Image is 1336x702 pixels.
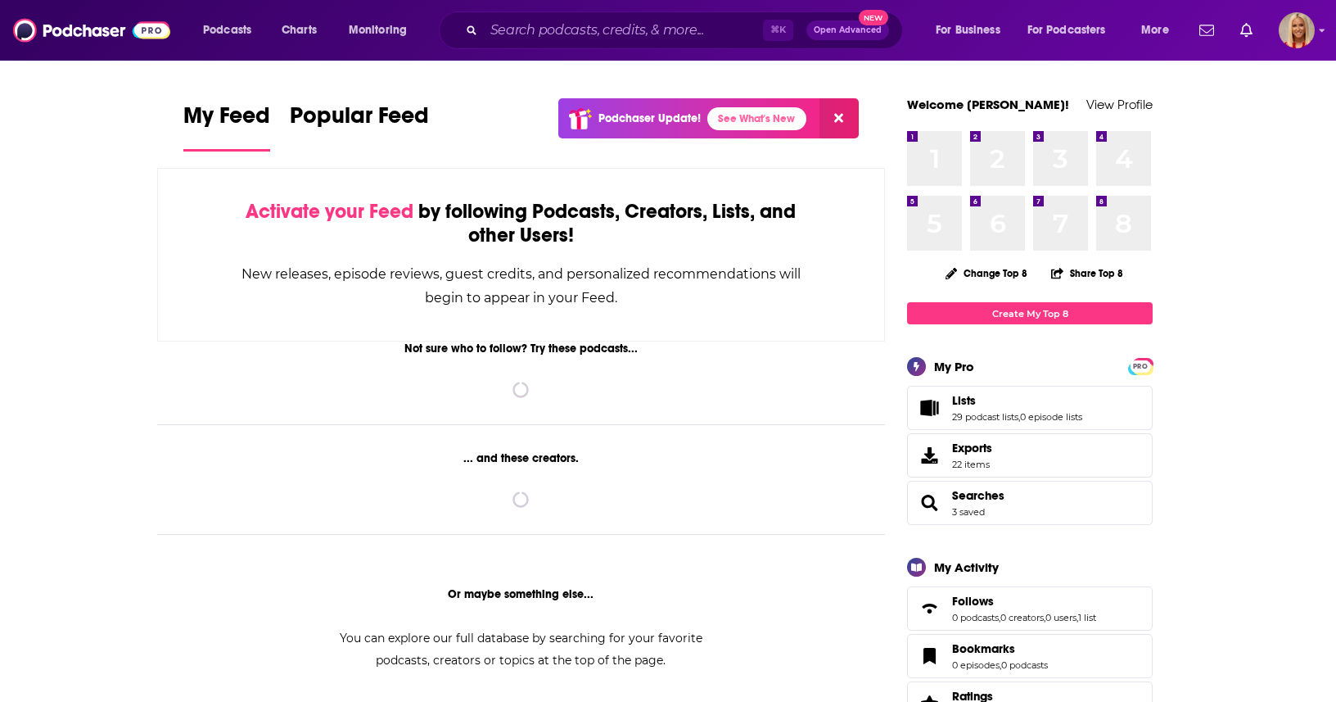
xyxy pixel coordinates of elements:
button: open menu [192,17,273,43]
span: Lists [952,393,976,408]
span: , [1044,612,1045,623]
span: Monitoring [349,19,407,42]
img: User Profile [1279,12,1315,48]
a: Welcome [PERSON_NAME]! [907,97,1069,112]
div: You can explore our full database by searching for your favorite podcasts, creators or topics at ... [319,627,722,672]
div: My Activity [934,559,999,575]
a: Searches [913,491,946,514]
span: , [999,612,1000,623]
span: ⌘ K [763,20,793,41]
span: PRO [1131,360,1150,373]
span: , [1076,612,1078,623]
a: Bookmarks [913,645,946,668]
span: Activate your Feed [246,199,413,224]
span: Exports [952,441,992,455]
span: Popular Feed [290,102,429,139]
span: Logged in as KymberleeBolden [1279,12,1315,48]
button: open menu [1017,17,1130,43]
span: 22 items [952,459,992,470]
img: Podchaser - Follow, Share and Rate Podcasts [13,15,170,46]
span: Follows [952,594,994,609]
p: Podchaser Update! [598,111,701,125]
button: Share Top 8 [1050,257,1124,289]
a: 0 users [1045,612,1076,623]
a: Follows [913,597,946,620]
a: Searches [952,488,1004,503]
span: Searches [907,481,1153,525]
div: Or maybe something else... [157,587,885,601]
div: by following Podcasts, Creators, Lists, and other Users! [240,200,802,247]
a: Follows [952,594,1096,609]
a: Charts [271,17,327,43]
div: ... and these creators. [157,451,885,465]
span: Bookmarks [907,634,1153,678]
button: Open AdvancedNew [806,20,889,40]
span: Exports [913,444,946,467]
div: Search podcasts, credits, & more... [454,11,918,49]
span: For Business [936,19,1000,42]
a: 0 creators [1000,612,1044,623]
span: For Podcasters [1027,19,1106,42]
span: My Feed [183,102,270,139]
div: Not sure who to follow? Try these podcasts... [157,342,885,356]
a: Show notifications dropdown [1193,16,1221,44]
span: Lists [907,386,1153,430]
input: Search podcasts, credits, & more... [484,17,763,43]
a: 0 episodes [952,659,1000,671]
a: 0 podcasts [952,612,999,623]
a: Create My Top 8 [907,302,1153,324]
a: 29 podcast lists [952,411,1018,423]
a: Show notifications dropdown [1234,16,1259,44]
button: Show profile menu [1279,12,1315,48]
a: 1 list [1078,612,1096,623]
a: See What's New [707,107,806,130]
a: Exports [907,433,1153,478]
a: View Profile [1086,97,1153,112]
a: 0 episode lists [1020,411,1082,423]
a: PRO [1131,360,1150,372]
span: Bookmarks [952,641,1015,656]
a: Lists [952,393,1082,408]
div: New releases, episode reviews, guest credits, and personalized recommendations will begin to appe... [240,262,802,310]
span: , [1000,659,1001,671]
a: My Feed [183,102,270,152]
span: , [1018,411,1020,423]
a: Lists [913,396,946,419]
button: open menu [924,17,1021,43]
span: Open Advanced [814,26,882,34]
a: Popular Feed [290,102,429,152]
span: Follows [907,587,1153,631]
span: New [859,10,888,25]
span: Podcasts [203,19,251,42]
a: 3 saved [952,506,985,518]
div: My Pro [934,359,974,374]
a: Bookmarks [952,641,1048,656]
span: More [1141,19,1169,42]
a: 0 podcasts [1001,659,1048,671]
span: Charts [282,19,317,42]
button: Change Top 8 [936,263,1037,283]
button: open menu [1130,17,1189,43]
button: open menu [337,17,428,43]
